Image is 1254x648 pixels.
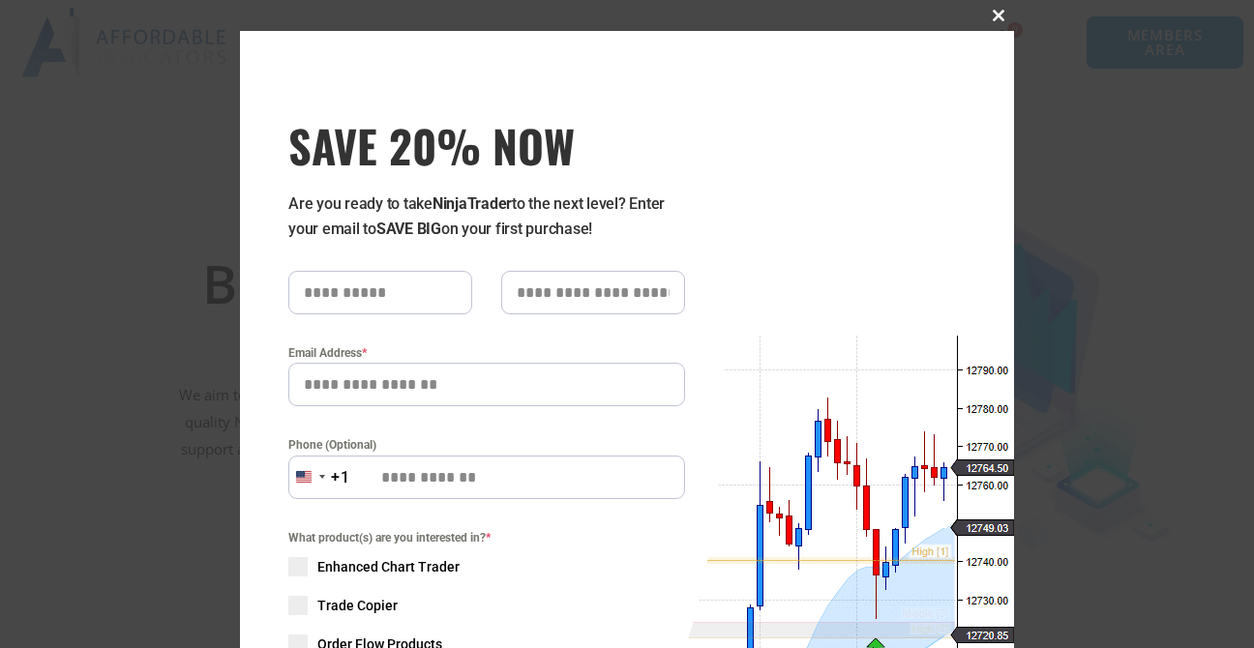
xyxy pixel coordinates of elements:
[288,456,350,499] button: Selected country
[331,465,350,490] div: +1
[288,435,685,455] label: Phone (Optional)
[288,191,685,242] p: Are you ready to take to the next level? Enter your email to on your first purchase!
[288,118,685,172] h3: SAVE 20% NOW
[376,220,441,238] strong: SAVE BIG
[288,557,685,576] label: Enhanced Chart Trader
[288,343,685,363] label: Email Address
[433,194,512,213] strong: NinjaTrader
[288,596,685,615] label: Trade Copier
[317,596,398,615] span: Trade Copier
[288,528,685,547] span: What product(s) are you interested in?
[317,557,460,576] span: Enhanced Chart Trader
